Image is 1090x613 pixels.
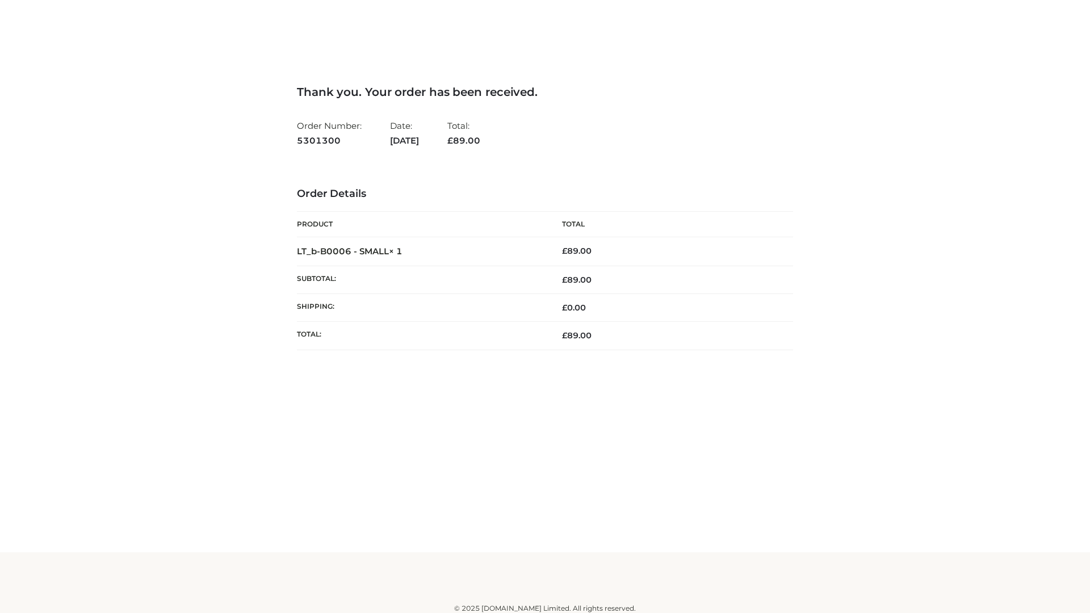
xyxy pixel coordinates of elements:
[297,294,545,322] th: Shipping:
[389,246,403,257] strong: × 1
[297,85,793,99] h3: Thank you. Your order has been received.
[297,266,545,293] th: Subtotal:
[297,212,545,237] th: Product
[562,330,567,341] span: £
[297,188,793,200] h3: Order Details
[390,133,419,148] strong: [DATE]
[562,275,567,285] span: £
[545,212,793,237] th: Total
[562,330,592,341] span: 89.00
[390,116,419,150] li: Date:
[562,303,567,313] span: £
[297,133,362,148] strong: 5301300
[562,246,567,256] span: £
[562,303,586,313] bdi: 0.00
[562,246,592,256] bdi: 89.00
[447,135,480,146] span: 89.00
[562,275,592,285] span: 89.00
[447,116,480,150] li: Total:
[297,246,403,257] strong: LT_b-B0006 - SMALL
[297,116,362,150] li: Order Number:
[297,322,545,350] th: Total:
[447,135,453,146] span: £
